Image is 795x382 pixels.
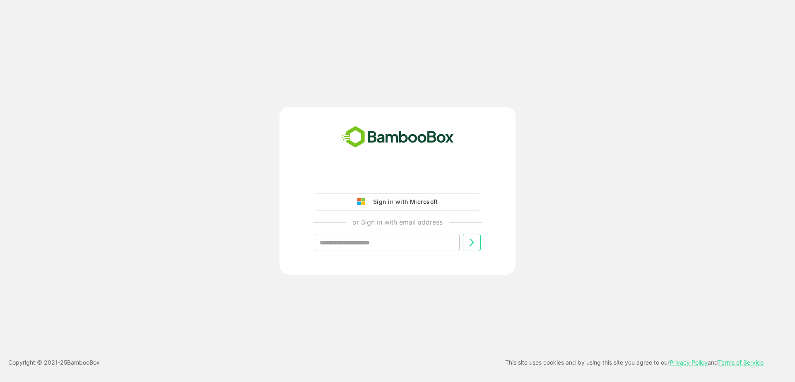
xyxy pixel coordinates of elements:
[670,359,708,366] a: Privacy Policy
[352,217,443,227] p: or Sign in with email address
[718,359,764,366] a: Terms of Service
[8,358,100,367] p: Copyright © 2021- 25 BambooBox
[357,198,369,206] img: google
[337,123,458,151] img: bamboobox
[505,358,764,367] p: This site uses cookies and by using this site you agree to our and
[315,193,480,210] button: Sign in with Microsoft
[369,196,438,207] div: Sign in with Microsoft
[311,170,484,188] iframe: Sign in with Google Button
